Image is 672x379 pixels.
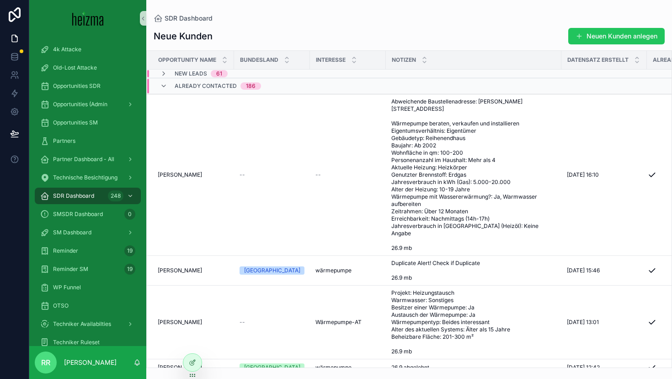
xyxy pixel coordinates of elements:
[53,229,91,236] span: SM Dashboard
[53,137,75,145] span: Partners
[240,363,304,372] a: [GEOGRAPHIC_DATA]
[35,169,141,186] a: Technische Besichtigung
[567,364,641,371] a: [DATE] 12:42
[315,319,362,326] span: Wärmepumpe-AT
[391,260,502,282] span: Duplicate Alert! Check if Duplicate 26.9 mb
[72,11,104,26] img: App logo
[165,14,213,23] span: SDR Dashboard
[391,98,556,252] a: Abweichende Baustellenadresse: [PERSON_NAME][STREET_ADDRESS] Wärmepumpe beraten, verkaufen und in...
[240,171,245,179] span: --
[315,364,380,371] a: wärmepumpe
[35,114,141,131] a: Opportunities SM
[35,41,141,58] a: 4k Attacke
[315,267,380,274] a: wärmepumpe
[240,266,304,275] a: [GEOGRAPHIC_DATA]
[124,209,135,220] div: 0
[158,364,202,371] span: [PERSON_NAME]
[216,70,222,77] div: 61
[53,82,101,90] span: Opportunities SDR
[240,56,278,64] span: Bundesland
[35,261,141,277] a: Reminder SM19
[124,264,135,275] div: 19
[567,56,629,64] span: Datensatz erstellt
[53,211,103,218] span: SMSDR Dashboard
[53,265,88,273] span: Reminder SM
[567,319,599,326] span: [DATE] 13:01
[35,316,141,332] a: Techniker Availabilties
[35,243,141,259] a: Reminder19
[35,96,141,113] a: Opportunities (Admin
[154,14,213,23] a: SDR Dashboard
[316,56,346,64] span: Interesse
[567,171,641,179] a: [DATE] 16:10
[175,70,207,77] span: New Leads
[53,64,97,71] span: Old-Lost Attacke
[158,267,229,274] a: [PERSON_NAME]
[35,206,141,222] a: SMSDR Dashboard0
[53,320,111,328] span: Techniker Availabilties
[315,171,380,179] a: --
[35,133,141,149] a: Partners
[158,319,202,326] span: [PERSON_NAME]
[35,151,141,168] a: Partner Dashboard - All
[567,319,641,326] a: [DATE] 13:01
[391,260,556,282] a: Duplicate Alert! Check if Duplicate 26.9 mb
[315,364,352,371] span: wärmepumpe
[29,37,146,346] div: scrollable content
[35,188,141,204] a: SDR Dashboard248
[35,334,141,351] a: Techniker Ruleset
[315,171,321,179] span: --
[53,174,117,181] span: Technische Besichtigung
[240,319,245,326] span: --
[35,60,141,76] a: Old-Lost Attacke
[240,171,304,179] a: --
[35,298,141,314] a: OTSO
[568,28,665,44] button: Neuen Kunden anlegen
[41,357,50,368] span: RR
[53,192,94,200] span: SDR Dashboard
[53,46,81,53] span: 4k Attacke
[53,284,81,291] span: WP Funnel
[64,358,117,367] p: [PERSON_NAME]
[158,319,229,326] a: [PERSON_NAME]
[392,56,416,64] span: Notizen
[240,319,304,326] a: --
[35,224,141,241] a: SM Dashboard
[158,171,202,179] span: [PERSON_NAME]
[158,171,229,179] a: [PERSON_NAME]
[124,245,135,256] div: 19
[244,363,300,372] div: [GEOGRAPHIC_DATA]
[158,267,202,274] span: [PERSON_NAME]
[315,267,352,274] span: wärmepumpe
[53,247,78,254] span: Reminder
[567,364,600,371] span: [DATE] 12:42
[53,302,69,309] span: OTSO
[35,279,141,296] a: WP Funnel
[391,364,556,371] a: 26.9 abgelehnt
[391,364,429,371] span: 26.9 abgelehnt
[53,101,107,108] span: Opportunities (Admin
[158,364,229,371] a: [PERSON_NAME]
[108,190,123,201] div: 248
[567,267,641,274] a: [DATE] 15:46
[391,289,556,355] a: Projekt: Heizungstausch Warmwasser: Sonstiges Besitzer einer Wärmepumpe: Ja Austausch der Wärmepu...
[567,171,599,179] span: [DATE] 16:10
[53,119,98,126] span: Opportunities SM
[567,267,600,274] span: [DATE] 15:46
[154,30,213,43] h1: Neue Kunden
[246,82,256,90] div: 186
[53,339,100,346] span: Techniker Ruleset
[53,156,114,163] span: Partner Dashboard - All
[158,56,216,64] span: Opportunity Name
[35,78,141,94] a: Opportunities SDR
[244,266,300,275] div: [GEOGRAPHIC_DATA]
[175,82,237,90] span: Already Contacted
[315,319,380,326] a: Wärmepumpe-AT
